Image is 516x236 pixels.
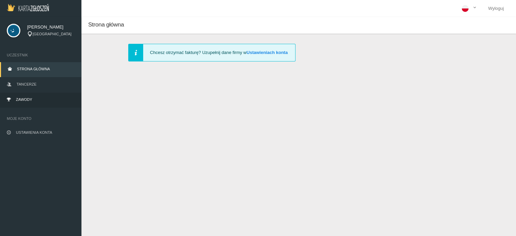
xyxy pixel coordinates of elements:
[27,24,75,31] span: [PERSON_NAME]
[7,4,49,11] img: Logo
[17,82,36,86] span: Tancerze
[17,67,50,71] span: Strona główna
[27,31,75,37] div: [GEOGRAPHIC_DATA]
[16,130,52,134] span: Ustawienia konta
[7,52,75,58] span: Uczestnik
[88,21,124,28] span: Strona główna
[7,115,75,122] span: Moje konto
[247,50,288,55] a: Ustawieniach konta
[16,97,32,102] span: Zawody
[7,24,20,37] img: svg
[128,44,295,61] div: Chcesz otrzymać fakturę? Uzupełnij dane firmy w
